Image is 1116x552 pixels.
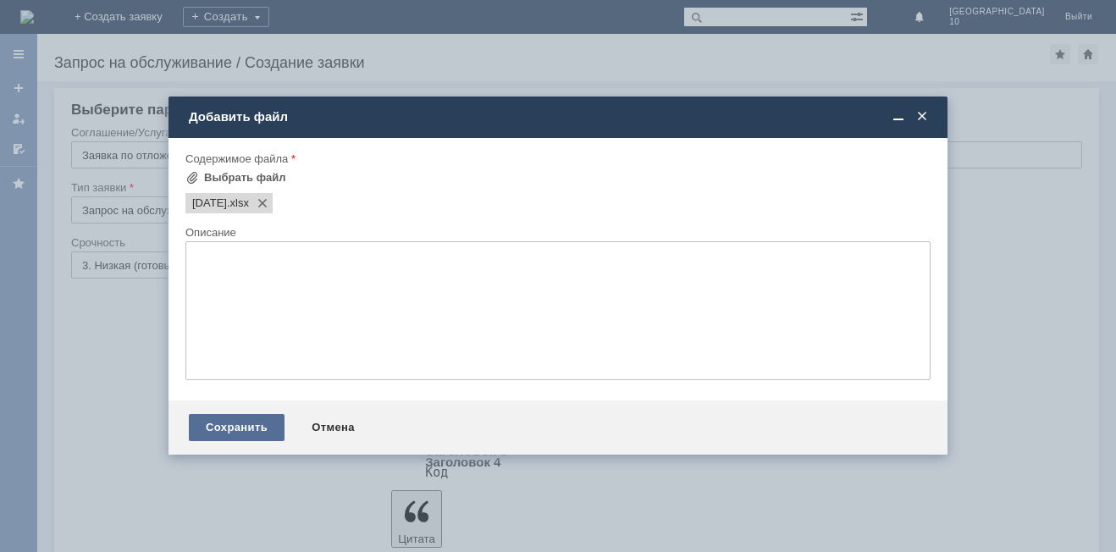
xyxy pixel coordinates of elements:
span: Свернуть (Ctrl + M) [890,109,907,124]
div: Добавить файл [189,109,931,124]
span: Закрыть [914,109,931,124]
span: 23.08.2025.xlsx [227,196,249,210]
div: Выбрать файл [204,171,286,185]
span: 23.08.2025.xlsx [192,196,227,210]
div: Содержимое файла [185,153,927,164]
div: Описание [185,227,927,238]
div: Цыган [PERSON_NAME]/ Добрый вечер ! Прошу удалить чеки во вложении [7,7,247,34]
